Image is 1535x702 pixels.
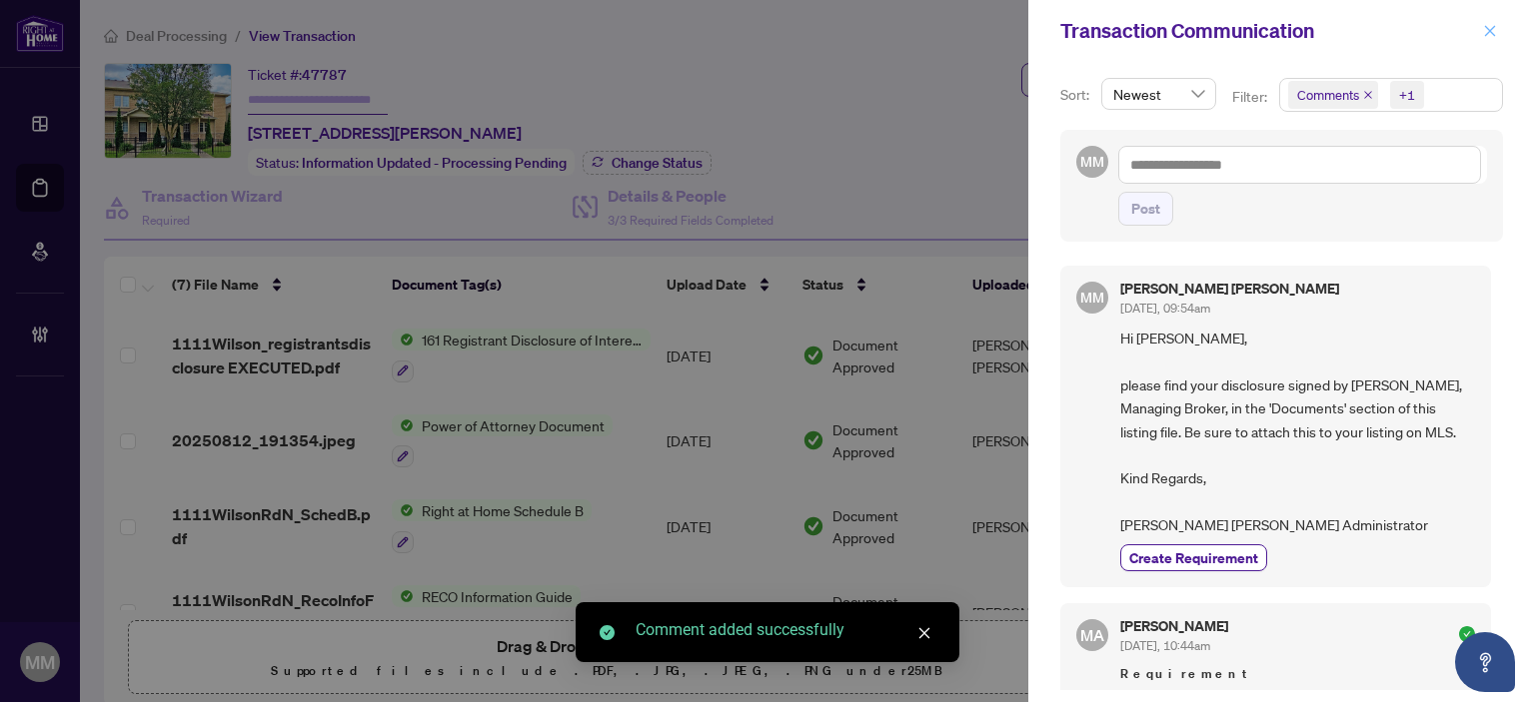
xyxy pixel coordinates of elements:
a: Close [913,622,935,644]
span: Hi [PERSON_NAME], please find your disclosure signed by [PERSON_NAME], Managing Broker, in the 'D... [1120,327,1475,536]
p: Sort: [1060,84,1093,106]
span: Comments [1297,85,1359,105]
button: Open asap [1455,632,1515,692]
p: Filter: [1232,86,1270,108]
div: Transaction Communication [1060,16,1477,46]
h5: [PERSON_NAME] [1120,619,1228,633]
span: check-circle [1459,626,1475,642]
span: check-circle [600,625,615,640]
span: [DATE], 09:54am [1120,301,1210,316]
span: close [1483,24,1497,38]
span: Comments [1288,81,1378,109]
button: Post [1118,192,1173,226]
h5: [PERSON_NAME] [PERSON_NAME] [1120,282,1339,296]
button: Create Requirement [1120,544,1267,571]
span: [DATE], 10:44am [1120,638,1210,653]
div: +1 [1399,85,1415,105]
span: Newest [1113,79,1204,109]
span: MM [1080,287,1103,309]
span: close [917,626,931,640]
span: MM [1080,151,1103,173]
div: Comment added successfully [636,618,935,642]
span: MA [1080,623,1104,647]
span: close [1363,90,1373,100]
span: Create Requirement [1129,547,1258,568]
span: Requirement [1120,664,1475,684]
